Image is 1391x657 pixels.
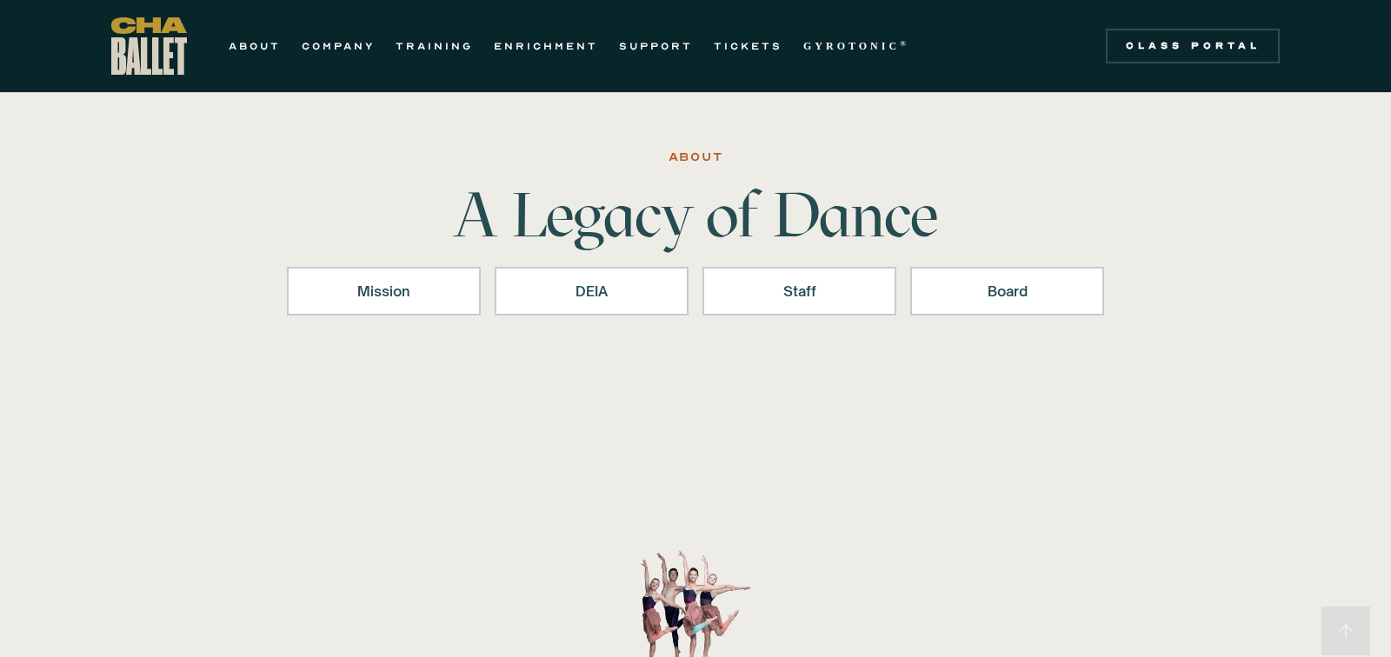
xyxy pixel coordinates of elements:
div: Staff [725,281,874,302]
a: Class Portal [1106,29,1280,63]
a: home [111,17,187,75]
a: Board [910,267,1104,315]
a: ABOUT [229,36,281,56]
div: Class Portal [1116,39,1269,53]
a: Staff [702,267,896,315]
a: SUPPORT [619,36,693,56]
a: DEIA [495,267,689,315]
div: Board [933,281,1082,302]
a: GYROTONIC® [803,36,909,56]
a: ENRICHMENT [494,36,598,56]
a: TICKETS [714,36,782,56]
div: Mission [309,281,458,302]
strong: GYROTONIC [803,40,900,52]
a: Mission [287,267,481,315]
div: ABOUT [669,147,723,168]
a: COMPANY [302,36,375,56]
sup: ® [900,39,909,48]
h1: A Legacy of Dance [424,183,967,246]
a: TRAINING [396,36,473,56]
div: DEIA [517,281,666,302]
